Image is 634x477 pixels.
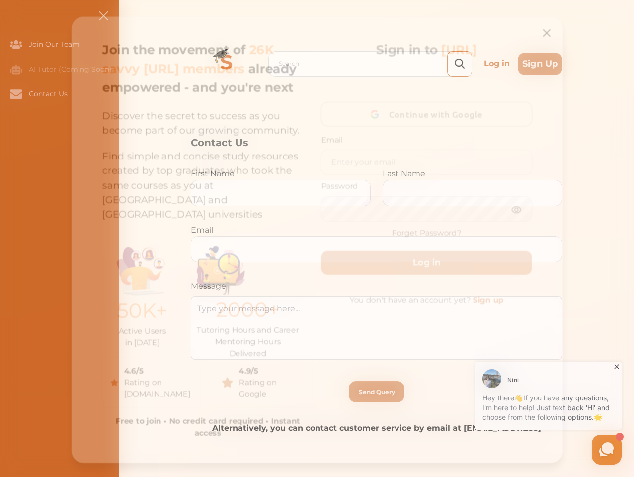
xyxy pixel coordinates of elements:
img: eye.3286bcf0.webp [516,202,528,215]
p: You don't have an account yet? [321,296,539,308]
img: Illustration.25158f3c.png [110,247,160,297]
p: Password [321,179,539,191]
p: Free to join • No credit card required • Instant access [95,421,313,445]
div: 4.9/5 [236,369,305,381]
span: Continue with Google [391,98,493,122]
img: Nini [87,10,106,29]
button: Log in [321,251,539,276]
div: Rating on Google [236,381,305,405]
span: [URL] [445,36,482,52]
div: Rating on [DOMAIN_NAME] [117,381,189,405]
a: 4.6/5Rating on [DOMAIN_NAME] [95,361,198,413]
span: 🌟 [198,53,207,63]
p: Hey there If you have any questions, I'm here to help! Just text back 'Hi' and choose from the fo... [87,34,219,63]
div: Nini [112,16,123,26]
span: 👋 [119,34,128,44]
a: Sign up [477,297,509,307]
p: Discover the secret to success as you become part of our growing community. [95,92,313,134]
a: 4.9/5Rating on Google [210,361,313,413]
p: Tutoring Hours and Career Mentoring Hours Delivered [193,327,298,353]
p: Join the movement of already empowered - and you're next [95,34,311,92]
i: 1 [220,74,228,81]
p: 50K+ [110,297,162,328]
button: Continue with Google [321,97,539,123]
a: Forget Password? [394,227,466,239]
p: Active Users in [DATE] [110,328,162,352]
p: Email [321,131,539,143]
p: Find simple and concise study resources created by top graduates who took the same courses as you... [95,134,313,221]
img: Group%201403.ccdcecb8.png [193,246,242,296]
div: 4.6/5 [117,369,189,381]
p: Sign in to [378,34,482,54]
p: 2000+ [193,296,298,327]
input: Enter your email [321,147,538,172]
span: 26K savvy [URL] members [95,36,272,71]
